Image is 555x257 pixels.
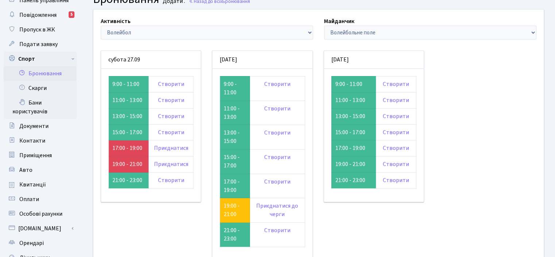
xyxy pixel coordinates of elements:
a: Створити [383,96,409,104]
a: Створити [264,153,290,161]
a: Створити [158,176,184,184]
a: Приєднатися [154,144,188,152]
a: Особові рахунки [4,207,77,221]
span: Оплати [19,195,39,203]
a: Орендарі [4,236,77,250]
td: 15:00 - 17:00 [331,124,376,140]
td: 19:00 - 21:00 [331,156,376,173]
span: Контакти [19,137,45,145]
label: Активність [101,17,131,26]
div: [DATE] [324,51,424,69]
a: 19:00 - 21:00 [224,202,240,218]
a: Скарги [4,81,77,95]
td: 11:00 - 13:00 [109,92,149,108]
td: 17:00 - 19:00 [331,140,376,156]
a: Спорт [4,52,77,66]
a: Авто [4,163,77,177]
a: Бани користувачів [4,95,77,119]
td: 13:00 - 15:00 [109,108,149,124]
td: 17:00 - 19:00 [220,174,250,198]
a: Створити [264,129,290,137]
a: Створити [158,128,184,136]
span: Приміщення [19,151,52,159]
span: Пропуск в ЖК [19,26,55,34]
a: Створити [383,80,409,88]
div: субота 27.09 [101,51,201,69]
td: 15:00 - 17:00 [220,150,250,174]
td: 9:00 - 11:00 [331,76,376,92]
span: Документи [19,122,49,130]
a: Подати заявку [4,37,77,52]
span: Подати заявку [19,40,58,48]
a: Створити [383,128,409,136]
a: [DOMAIN_NAME] [4,221,77,236]
a: Створити [383,144,409,152]
span: Особові рахунки [19,210,62,218]
td: 9:00 - 11:00 [220,76,250,101]
span: Орендарі [19,239,44,247]
a: Створити [158,112,184,120]
a: Створити [264,178,290,186]
a: Пропуск в ЖК [4,22,77,37]
a: Квитанції [4,177,77,192]
td: 9:00 - 11:00 [109,76,149,92]
a: Створити [264,226,290,234]
div: [DATE] [212,51,312,69]
a: 17:00 - 19:00 [112,144,142,152]
span: Повідомлення [19,11,57,19]
a: Створити [158,96,184,104]
div: 5 [69,11,74,18]
a: Контакти [4,133,77,148]
a: Створити [383,160,409,168]
label: Майданчик [324,17,354,26]
a: Створити [383,112,409,120]
a: Повідомлення5 [4,8,77,22]
td: 13:00 - 15:00 [220,125,250,150]
td: 21:00 - 23:00 [331,173,376,189]
td: 13:00 - 15:00 [331,108,376,124]
td: 11:00 - 13:00 [220,101,250,125]
span: Квитанції [19,181,46,189]
a: Документи [4,119,77,133]
a: Створити [158,80,184,88]
td: 15:00 - 17:00 [109,124,149,140]
a: Приміщення [4,148,77,163]
a: Оплати [4,192,77,207]
span: Авто [19,166,32,174]
a: Приєднатися до черги [256,202,298,218]
td: 21:00 - 23:00 [109,173,149,189]
a: Створити [264,80,290,88]
a: 19:00 - 21:00 [112,160,142,168]
a: Приєднатися [154,160,188,168]
a: Створити [383,176,409,184]
td: 11:00 - 13:00 [331,92,376,108]
a: Бронювання [4,66,77,81]
a: Створити [264,105,290,113]
td: 21:00 - 23:00 [220,223,250,247]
